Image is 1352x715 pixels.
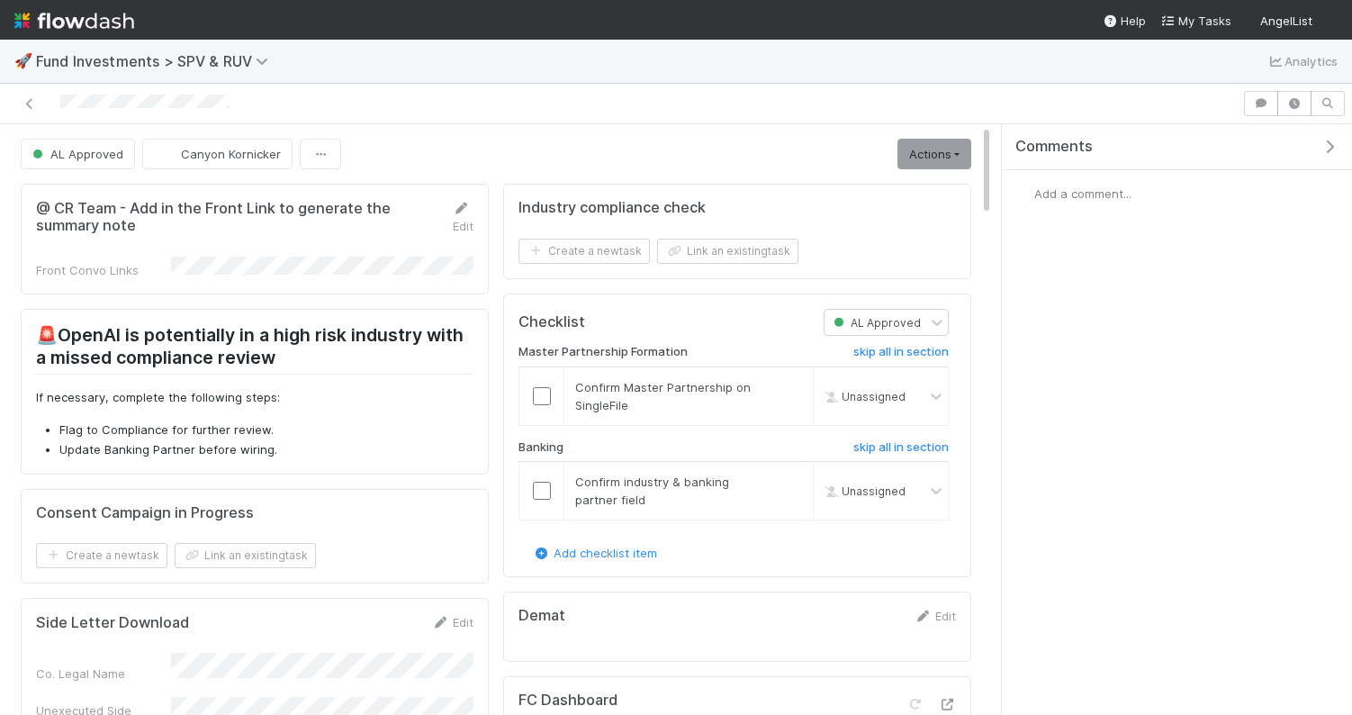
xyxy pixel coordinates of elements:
[518,199,706,217] h5: Industry compliance check
[181,147,281,161] span: Canyon Kornicker
[575,475,729,507] span: Confirm industry & banking partner field
[575,380,751,412] span: Confirm Master Partnership on SingleFile
[820,389,906,403] span: Unassigned
[1320,13,1338,31] img: avatar_4aa8e4fd-f2b7-45ba-a6a5-94a913ad1fe4.png
[29,147,123,161] span: AL Approved
[897,139,971,169] a: Actions
[853,440,949,462] a: skip all in section
[820,484,906,498] span: Unassigned
[853,440,949,455] h6: skip all in section
[431,615,473,629] a: Edit
[853,345,949,367] a: skip all in section
[657,239,798,264] button: Link an existingtask
[518,313,585,331] h5: Checklist
[1015,138,1093,156] span: Comments
[518,607,565,625] h5: Demat
[1034,186,1131,201] span: Add a comment...
[853,345,949,359] h6: skip all in section
[1260,14,1312,28] span: AngelList
[36,504,254,522] h5: Consent Campaign in Progress
[518,440,563,455] h6: Banking
[36,324,473,375] h2: 🚨OpenAI is potentially in a high risk industry with a missed compliance review
[142,139,293,169] button: Canyon Kornicker
[532,546,657,560] a: Add checklist item
[14,53,32,68] span: 🚀
[36,52,277,70] span: Fund Investments > SPV & RUV
[36,543,167,568] button: Create a newtask
[1016,185,1034,203] img: avatar_4aa8e4fd-f2b7-45ba-a6a5-94a913ad1fe4.png
[36,389,473,407] p: If necessary, complete the following steps:
[36,614,189,632] h5: Side Letter Download
[1103,12,1146,30] div: Help
[830,316,921,330] span: AL Approved
[175,543,316,568] button: Link an existingtask
[1160,12,1231,30] a: My Tasks
[518,692,617,710] h5: FC Dashboard
[36,665,171,683] div: Co. Legal Name
[1266,50,1338,72] a: Analytics
[158,145,176,163] img: avatar_d1f4bd1b-0b26-4d9b-b8ad-69b413583d95.png
[59,421,473,439] li: Flag to Compliance for further review.
[518,345,688,359] h6: Master Partnership Formation
[36,200,437,235] h5: @ CR Team - Add in the Front Link to generate the summary note
[36,261,171,279] div: Front Convo Links
[59,441,473,459] li: Update Banking Partner before wiring.
[14,5,134,36] img: logo-inverted-e16ddd16eac7371096b0.svg
[518,239,650,264] button: Create a newtask
[21,139,135,169] button: AL Approved
[452,201,473,233] a: Edit
[914,609,956,623] a: Edit
[1160,14,1231,28] span: My Tasks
